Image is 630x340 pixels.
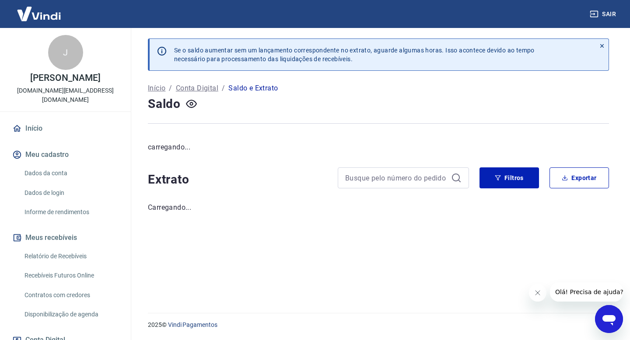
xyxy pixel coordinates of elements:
a: Contratos com credores [21,286,120,304]
a: Dados da conta [21,164,120,182]
a: Início [148,83,165,94]
p: [PERSON_NAME] [30,73,100,83]
iframe: Fechar mensagem [529,284,546,302]
a: Relatório de Recebíveis [21,247,120,265]
p: Se o saldo aumentar sem um lançamento correspondente no extrato, aguarde algumas horas. Isso acon... [174,46,535,63]
a: Disponibilização de agenda [21,305,120,323]
a: Informe de rendimentos [21,203,120,221]
img: Vindi [10,0,67,27]
button: Filtros [479,167,539,188]
a: Recebíveis Futuros Online [21,267,120,284]
div: J [48,35,83,70]
iframe: Botão para abrir a janela de mensagens [595,305,623,333]
button: Meu cadastro [10,145,120,164]
a: Conta Digital [176,83,218,94]
button: Sair [588,6,619,22]
h4: Saldo [148,95,181,113]
a: Vindi Pagamentos [168,321,217,328]
iframe: Mensagem da empresa [550,282,623,302]
h4: Extrato [148,171,327,188]
input: Busque pelo número do pedido [345,171,448,184]
p: 2025 © [148,320,609,330]
p: Carregando... [148,202,609,213]
p: / [222,83,225,94]
p: carregando... [148,142,609,153]
p: [DOMAIN_NAME][EMAIL_ADDRESS][DOMAIN_NAME] [7,86,124,104]
button: Meus recebíveis [10,228,120,247]
a: Início [10,119,120,138]
button: Exportar [549,167,609,188]
span: Olá! Precisa de ajuda? [5,6,73,13]
p: Saldo e Extrato [228,83,278,94]
a: Dados de login [21,184,120,202]
p: / [169,83,172,94]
